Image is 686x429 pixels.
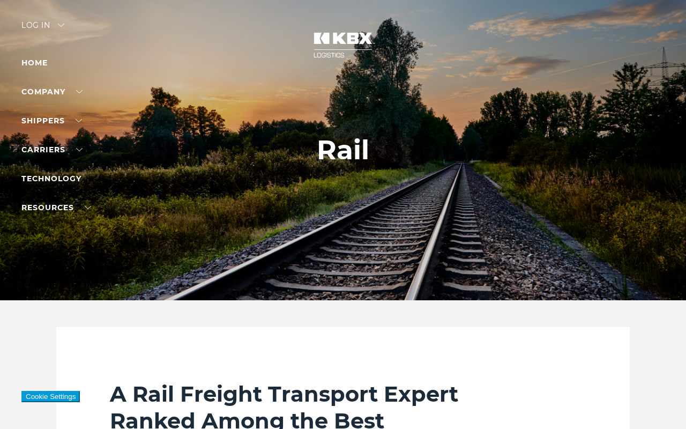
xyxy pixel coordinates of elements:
[303,21,383,69] img: kbx logo
[21,116,82,125] a: SHIPPERS
[21,391,80,402] button: Cookie Settings
[21,21,64,37] div: Log in
[317,135,369,166] h1: Rail
[58,24,64,27] img: arrow
[21,58,48,68] a: Home
[21,87,83,97] a: Company
[21,174,81,183] a: Technology
[632,378,686,429] iframe: Chat Widget
[21,145,83,154] a: Carriers
[21,203,91,212] a: RESOURCES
